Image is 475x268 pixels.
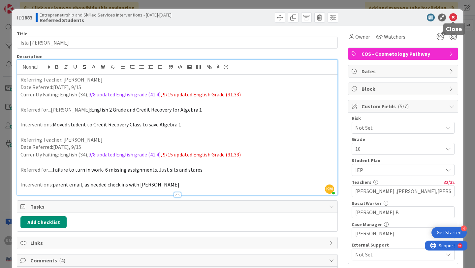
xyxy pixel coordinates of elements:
span: ID [17,14,32,21]
div: External Support [352,243,455,247]
span: ( 5/7 ) [398,103,409,110]
span: , 9/15 updated English Grade (31.33) [161,91,241,98]
label: Case Manager [352,221,382,227]
div: 32 / 32 [380,179,455,185]
p: Date Referred:[DATE], 9/15 [20,143,334,151]
button: Add Checklist [20,216,67,228]
p: Currently Failing: English (34), [20,151,334,158]
span: Owner [355,33,370,41]
div: Grade [352,137,455,142]
div: 9+ [33,3,37,8]
div: Student Plan [352,158,455,163]
span: 3 [441,31,446,36]
span: 9/8 updated English grade (41.4) [88,91,161,98]
span: English 2 Grade and Credit Recovery for Algebra 1 [91,106,202,113]
span: 10 [355,144,440,153]
span: Tasks [30,203,326,211]
span: COS - Cosmetology Pathway [362,50,446,58]
div: 4 [461,225,467,231]
span: ( 4 ) [59,257,65,264]
p: Interventions: [20,181,334,188]
span: Custom Fields [362,102,446,110]
span: Comments [30,256,326,264]
span: Not Set [355,251,443,258]
label: Title [17,31,27,37]
label: Teachers [352,179,371,185]
span: Links [30,239,326,247]
span: Moved student to Credit Recovery Class to save Algebra 1 [53,121,181,128]
div: Risk [352,116,455,120]
p: Referred for...[PERSON_NAME]: [20,106,334,114]
p: Referred for..... [20,166,334,174]
span: Failure to turn in work- 6 missing assignments. Just sits and stares [53,166,203,173]
span: Entrepreneurship and Skilled Services Interventions - [DATE]-[DATE] [40,12,172,17]
label: Social Worker [352,200,382,206]
span: Description [17,53,43,59]
p: Currently Failing: English (34), [20,91,334,98]
p: Interventions: [20,121,334,128]
p: Referring Teacher: [PERSON_NAME] [20,136,334,144]
input: type card name here... [17,37,338,49]
span: , 9/15 updated English Grade (31.33) [161,151,241,158]
span: Not Set [355,123,440,132]
span: KM [325,184,334,194]
div: Open Get Started checklist, remaining modules: 4 [431,227,467,238]
span: 9/8 updated English grade (41.4) [88,151,161,158]
span: Dates [362,67,446,75]
p: Date Referred:[DATE], 9/15 [20,84,334,91]
p: Referring Teacher: [PERSON_NAME] [20,76,334,84]
span: Block [362,85,446,93]
b: Referred Students [40,17,172,23]
h5: Close [446,26,462,32]
span: Support [14,1,30,9]
span: Watchers [384,33,405,41]
span: parent email, as needed check ins with [PERSON_NAME] [53,181,179,188]
div: Get Started [437,229,461,236]
span: IEP [355,166,443,174]
b: 1883 [22,14,32,21]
